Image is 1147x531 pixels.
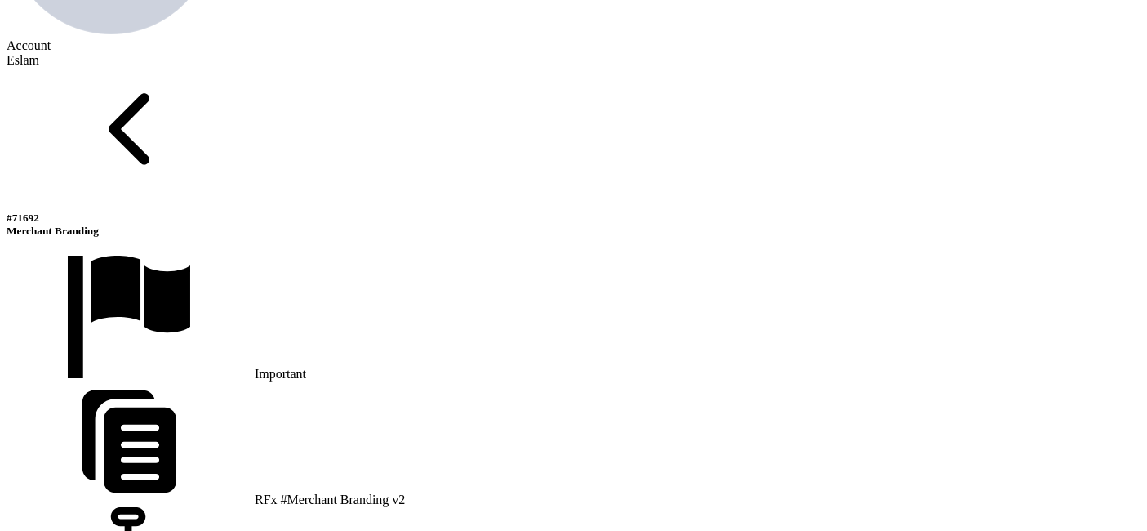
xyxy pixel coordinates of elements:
[7,212,1140,238] h5: Merchant Branding
[7,225,99,237] span: Merchant Branding
[7,53,1140,68] div: Eslam
[255,493,278,506] span: RFx
[281,493,406,506] span: #Merchant Branding v2
[7,38,1140,53] div: Account
[255,367,306,381] span: Important
[7,212,1140,225] div: #71692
